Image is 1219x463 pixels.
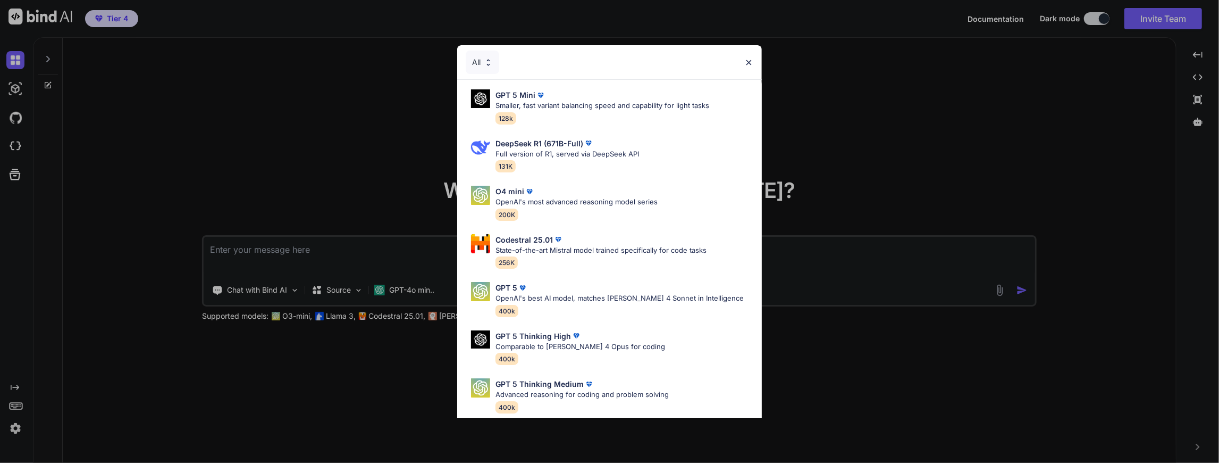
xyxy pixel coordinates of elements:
p: Codestral 25.01 [495,234,553,245]
div: All [466,51,499,74]
img: Pick Models [471,378,490,398]
span: 400k [495,353,518,365]
img: Pick Models [471,186,490,205]
span: 200K [495,209,518,221]
p: DeepSeek R1 (671B-Full) [495,138,583,149]
img: premium [553,234,564,245]
p: Comparable to [PERSON_NAME] 4 Opus for coding [495,342,665,352]
span: 400k [495,305,518,317]
img: Pick Models [471,89,490,108]
p: Smaller, fast variant balancing speed and capability for light tasks [495,101,709,111]
p: OpenAI's best AI model, matches [PERSON_NAME] 4 Sonnet in Intelligence [495,293,744,304]
img: premium [517,283,528,293]
p: GPT 5 Thinking Medium [495,378,584,390]
p: Advanced reasoning for coding and problem solving [495,390,669,400]
span: 256K [495,257,518,269]
img: Pick Models [484,58,493,67]
img: premium [584,379,594,390]
span: 400k [495,401,518,414]
img: close [744,58,753,67]
img: Pick Models [471,282,490,301]
img: premium [524,186,535,197]
p: GPT 5 Thinking High [495,330,571,342]
img: Pick Models [471,138,490,157]
p: O4 mini [495,186,524,197]
img: premium [535,90,546,101]
p: OpenAI's most advanced reasoning model series [495,197,658,208]
p: GPT 5 Mini [495,89,535,101]
span: 128k [495,112,516,125]
p: State-of-the-art Mistral model trained specifically for code tasks [495,245,707,256]
p: Full version of R1, served via DeepSeek API [495,149,639,160]
span: 131K [495,160,516,172]
img: premium [571,330,582,341]
img: Pick Models [471,234,490,253]
img: Pick Models [471,330,490,349]
img: premium [583,138,594,148]
p: GPT 5 [495,282,517,293]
